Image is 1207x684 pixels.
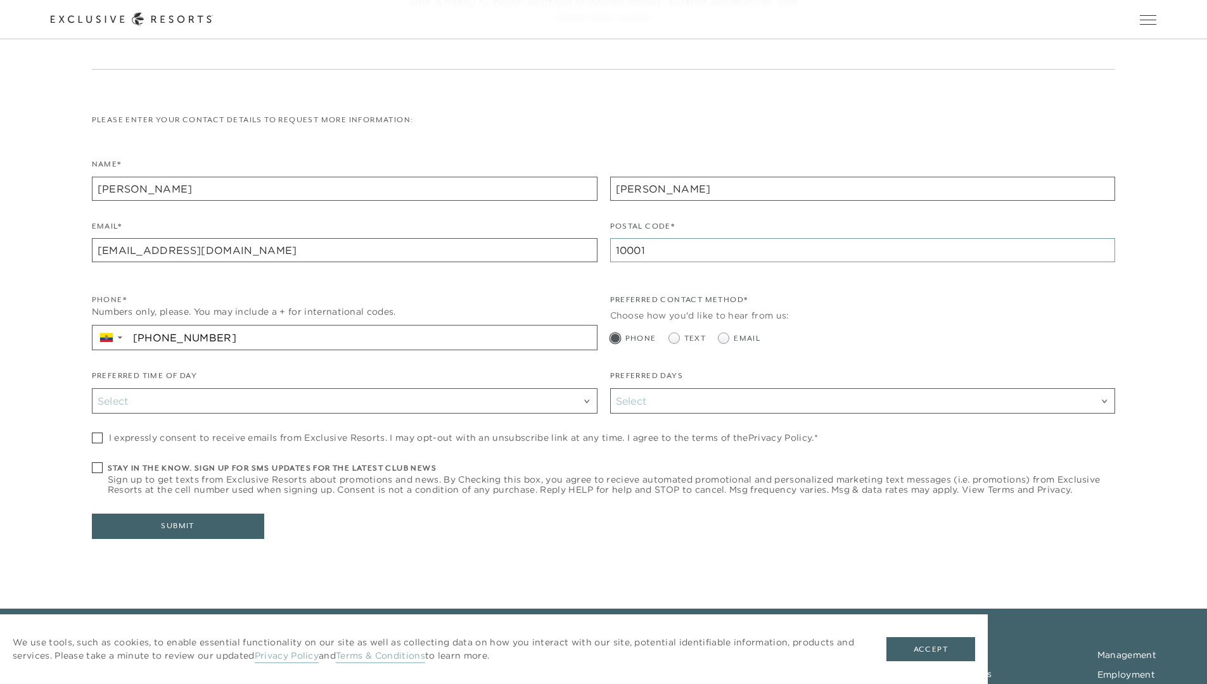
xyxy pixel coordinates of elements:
[129,326,597,350] input: Enter a phone number
[1097,669,1155,680] a: Employment
[255,650,319,663] a: Privacy Policy
[610,177,1116,201] input: Last
[610,370,684,388] label: Preferred Days
[610,294,748,312] legend: Preferred Contact Method*
[1140,15,1156,24] button: Open navigation
[92,177,597,201] input: First
[616,393,1110,409] div: Select
[336,650,425,663] a: Terms & Conditions
[684,332,706,345] span: Text
[610,238,1116,262] input: Postal Code
[92,114,1116,126] p: Please enter your contact details to request more information:
[93,326,129,350] div: Country Code Selector
[886,637,975,661] button: Accept
[748,432,812,443] a: Privacy Policy
[610,220,675,239] label: Postal Code*
[92,158,122,177] label: Name*
[108,474,1116,495] span: Sign up to get texts from Exclusive Resorts about promotions and news. By Checking this box, you ...
[92,514,264,539] button: Submit
[13,636,861,662] p: We use tools, such as cookies, to enable essential functionality on our site as well as collectin...
[108,462,1116,474] h6: Stay in the know. Sign up for sms updates for the latest club news
[1097,649,1156,661] a: Management
[92,370,197,388] label: Preferred Time of Day
[734,332,760,345] span: Email
[92,238,597,262] input: name@example.com
[92,294,597,306] div: Phone*
[92,305,597,319] div: Numbers only, please. You may include a + for international codes.
[116,334,124,341] span: ▼
[610,309,1116,322] div: Choose how you'd like to hear from us:
[92,220,122,239] label: Email*
[109,433,818,443] span: I expressly consent to receive emails from Exclusive Resorts. I may opt-out with an unsubscribe l...
[98,393,592,409] div: Select
[625,332,656,345] span: Phone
